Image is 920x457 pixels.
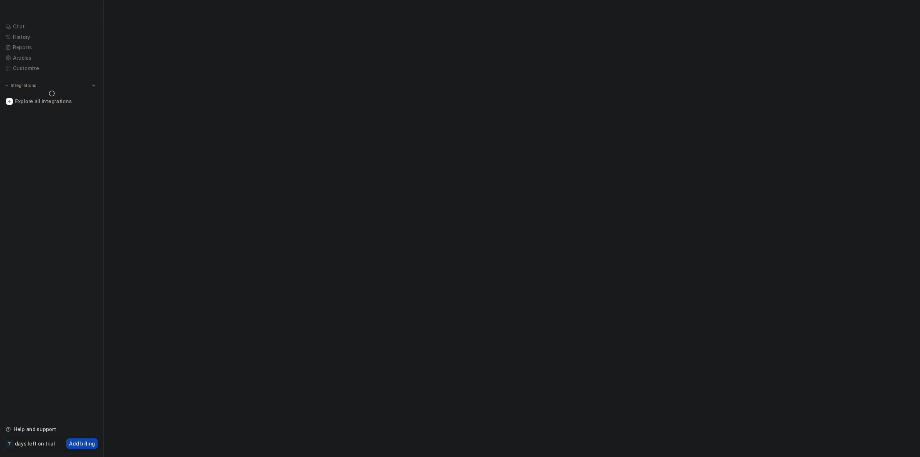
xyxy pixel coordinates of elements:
[3,82,38,89] button: Integrations
[3,32,100,42] a: History
[91,83,96,88] img: menu_add.svg
[3,63,100,73] a: Customize
[15,96,97,107] span: Explore all integrations
[3,42,100,52] a: Reports
[11,83,36,88] p: Integrations
[15,440,55,447] p: days left on trial
[3,424,100,434] a: Help and support
[3,22,100,32] a: Chat
[8,441,11,447] p: 7
[4,83,9,88] img: expand menu
[66,438,98,449] button: Add billing
[6,98,13,105] img: explore all integrations
[69,440,95,447] p: Add billing
[3,96,100,106] a: Explore all integrations
[3,53,100,63] a: Articles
